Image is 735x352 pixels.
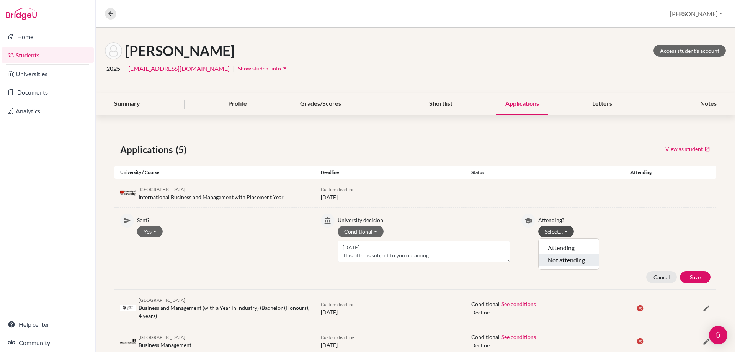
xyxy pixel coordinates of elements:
a: Universities [2,66,94,82]
div: International Business and Management with Placement Year [139,185,284,201]
button: See conditions [501,300,536,308]
div: Status [465,169,616,176]
span: [GEOGRAPHIC_DATA] [139,187,185,192]
button: Show student infoarrow_drop_down [238,62,289,74]
div: Letters [583,93,621,115]
p: Attending? [538,214,710,224]
div: University / Course [114,169,315,176]
div: Deadline [315,169,465,176]
div: Business and Management (with a Year in Industry) (Bachelor (Honours), 4 years) [139,296,309,320]
div: Attending [616,169,666,176]
button: [PERSON_NAME] [666,7,726,21]
button: Save [680,271,710,283]
span: | [233,64,235,73]
a: Access student's account [653,45,726,57]
span: | [123,64,125,73]
button: Yes [137,226,163,237]
button: See conditions [501,332,536,341]
h1: [PERSON_NAME] [125,43,235,59]
span: [GEOGRAPHIC_DATA] [139,334,185,340]
div: Applications [496,93,548,115]
a: Help center [2,317,94,332]
span: 2025 [106,64,120,73]
div: Notes [691,93,726,115]
div: Open Intercom Messenger [709,326,727,344]
a: Home [2,29,94,44]
div: Profile [219,93,256,115]
a: Students [2,47,94,63]
img: gb_y50_vq9w1wmh.png [120,305,136,311]
a: View as student [665,143,710,155]
button: Not attending [539,254,599,266]
button: Select… [538,226,574,237]
div: Grades/Scores [291,93,350,115]
span: Applications [120,143,176,157]
a: Analytics [2,103,94,119]
button: Conditional [338,226,384,237]
button: Cancel [646,271,677,283]
a: [EMAIL_ADDRESS][DOMAIN_NAME] [128,64,230,73]
span: [GEOGRAPHIC_DATA] [139,297,185,303]
p: Sent? [137,214,309,224]
span: (5) [176,143,189,157]
div: Select… [538,238,599,270]
span: Custom deadline [321,334,354,340]
span: Custom deadline [321,301,354,307]
div: Shortlist [420,93,462,115]
div: [DATE] [315,185,465,201]
div: Summary [105,93,149,115]
img: gb_l23_a7gzzt3p.png [120,338,136,344]
p: University decision [338,214,510,224]
div: [DATE] [315,300,465,316]
img: gb_r12_npj07otj.png [120,190,136,196]
span: Decline [471,308,536,316]
div: Business Management [139,333,191,349]
i: arrow_drop_down [281,64,289,72]
a: Community [2,335,94,350]
span: Conditional [471,334,500,340]
button: Attending [539,242,599,254]
a: Documents [2,85,94,100]
div: [DATE] [315,333,465,349]
span: Decline [471,341,536,349]
span: Custom deadline [321,187,354,192]
span: Conditional [471,301,500,307]
span: Show student info [238,65,281,72]
img: Bridge-U [6,8,37,20]
img: Kevin Mathew's avatar [105,42,122,59]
